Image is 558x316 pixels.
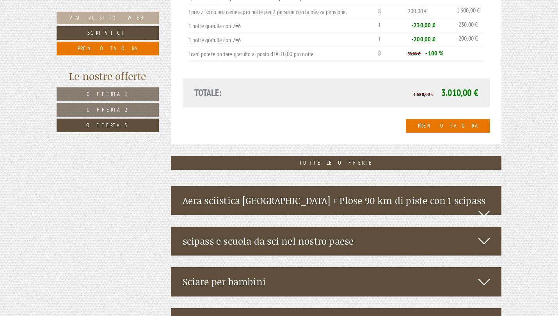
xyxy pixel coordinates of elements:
[453,18,484,32] td: -230,00 €
[188,32,375,46] td: 1 notte gratuita con 7=6
[188,4,375,18] td: I prezzi sono pro camera pro notte per 2 persone con la mezza pensione.
[188,18,375,32] td: 1 notte gratuita con 7=6
[375,32,405,46] td: 1
[188,86,336,99] div: Totale:
[441,87,478,99] span: 3.010,00 €
[57,26,159,40] a: Scrivici
[171,267,502,296] div: Sciare per bambini
[408,7,427,15] span: 200,00 €
[375,4,405,18] td: 8
[412,21,435,29] span: -230,00 €
[408,51,420,57] span: 30,00 €
[171,227,502,256] div: scipass e scuola da sci nel nostro paese
[171,186,502,215] div: Aera sciistica [GEOGRAPHIC_DATA] + Plose 90 km di piste con 1 scipass
[57,12,159,24] a: Vai al sito web
[57,42,159,55] a: Prenota ora
[57,69,159,83] div: Le nostre offerte
[87,91,129,98] span: Offerta 1
[87,106,129,113] span: Offerta 2
[86,122,130,129] span: Offerta 3
[171,156,502,170] a: TUTTE LE OFFERTE
[412,35,435,43] span: -200,00 €
[406,119,490,133] a: Prenota ora
[453,32,484,46] td: -200,00 €
[453,4,484,18] td: 1.600,00 €
[375,46,405,60] td: 8
[413,91,434,97] span: 3.680,00 €
[188,46,375,60] td: i cani potete portare gratuito al posto di € 30,00 pro notte
[375,18,405,32] td: 1
[425,49,444,57] span: - 100 %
